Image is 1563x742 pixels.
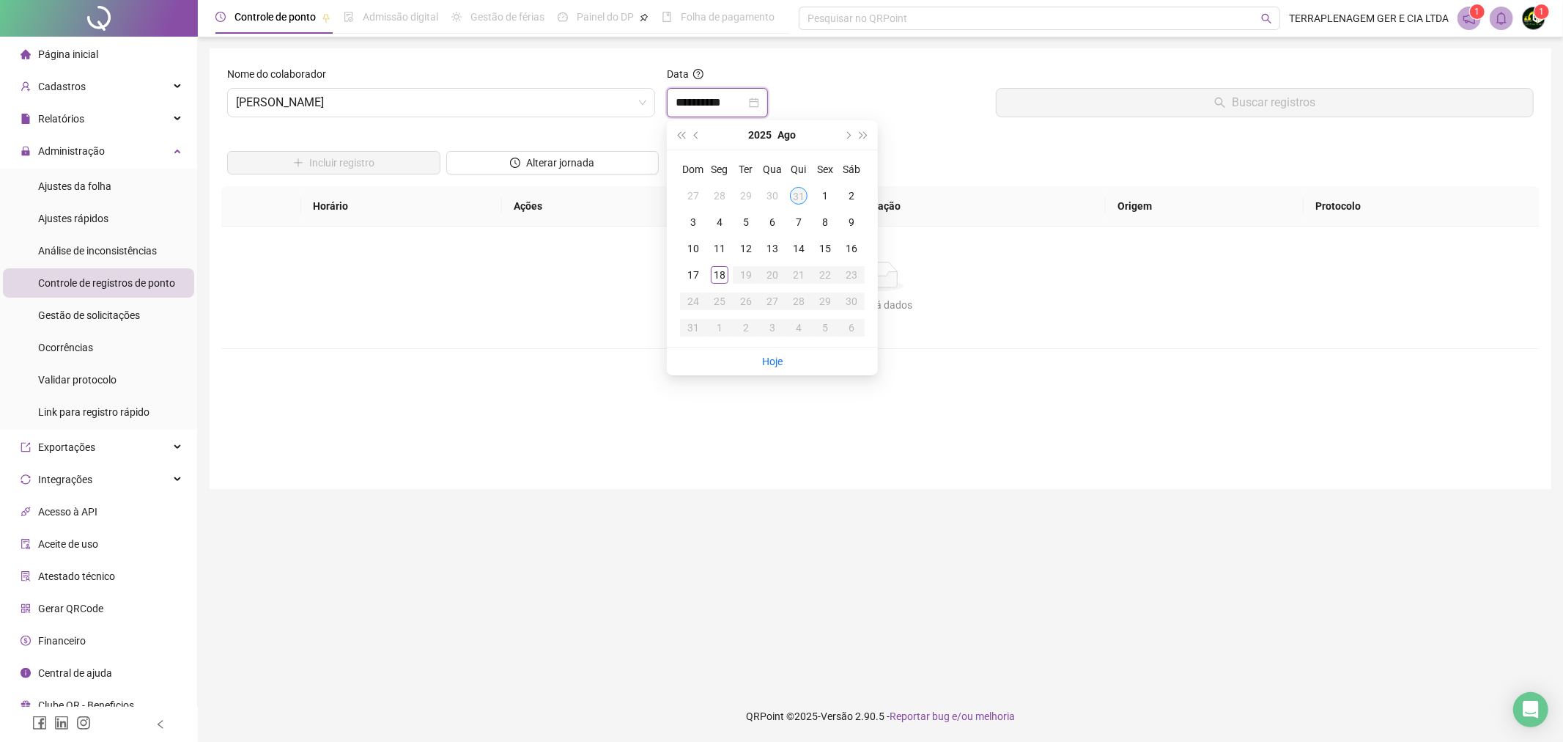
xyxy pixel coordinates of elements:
[843,213,860,231] div: 9
[680,209,706,235] td: 2025-08-03
[673,120,689,150] button: super-prev-year
[759,262,786,288] td: 2025-08-20
[733,262,759,288] td: 2025-08-19
[996,88,1534,117] button: Buscar registros
[737,187,755,205] div: 29
[890,710,1015,722] span: Reportar bug e/ou melhoria
[711,293,728,310] div: 25
[155,719,166,730] span: left
[737,213,755,231] div: 5
[711,266,728,284] div: 18
[38,441,95,453] span: Exportações
[21,507,31,517] span: api
[38,145,105,157] span: Administração
[684,213,702,231] div: 3
[215,12,226,22] span: clock-circle
[759,156,786,183] th: Qua
[737,266,755,284] div: 19
[733,183,759,209] td: 2025-07-29
[812,209,838,235] td: 2025-08-08
[749,120,772,150] button: year panel
[680,288,706,315] td: 2025-08-24
[21,442,31,452] span: export
[667,68,689,80] span: Data
[577,11,634,23] span: Painel do DP
[711,213,728,231] div: 4
[706,262,733,288] td: 2025-08-18
[706,288,733,315] td: 2025-08-25
[737,319,755,337] div: 2
[1523,7,1545,29] img: 76398
[322,13,330,22] span: pushpin
[684,240,702,257] div: 10
[833,186,1106,227] th: Localização
[733,235,759,262] td: 2025-08-12
[816,187,834,205] div: 1
[38,113,84,125] span: Relatórios
[1495,12,1508,25] span: bell
[843,187,860,205] div: 2
[759,235,786,262] td: 2025-08-13
[502,186,680,227] th: Ações
[38,603,103,614] span: Gerar QRCode
[54,716,69,730] span: linkedin
[446,151,659,175] button: Alterar jornada
[706,183,733,209] td: 2025-07-28
[762,356,783,367] a: Hoje
[839,120,855,150] button: next-year
[706,315,733,341] td: 2025-09-01
[38,506,97,518] span: Acesso à API
[790,319,808,337] div: 4
[1470,4,1485,19] sup: 1
[790,213,808,231] div: 7
[680,235,706,262] td: 2025-08-10
[21,474,31,485] span: sync
[733,156,759,183] th: Ter
[363,11,438,23] span: Admissão digital
[816,213,834,231] div: 8
[510,158,520,168] span: clock-circle
[693,69,703,79] span: question-circle
[1513,692,1548,727] div: Open Intercom Messenger
[816,240,834,257] div: 15
[470,11,544,23] span: Gestão de férias
[786,183,812,209] td: 2025-07-31
[711,240,728,257] div: 11
[21,668,31,678] span: info-circle
[38,374,117,386] span: Validar protocolo
[733,288,759,315] td: 2025-08-26
[38,81,86,92] span: Cadastros
[786,288,812,315] td: 2025-08-28
[21,636,31,646] span: dollar
[234,11,316,23] span: Controle de ponto
[684,293,702,310] div: 24
[759,183,786,209] td: 2025-07-30
[790,240,808,257] div: 14
[759,209,786,235] td: 2025-08-06
[812,288,838,315] td: 2025-08-29
[446,158,659,170] a: Alterar jornada
[681,11,775,23] span: Folha de pagamento
[76,716,91,730] span: instagram
[786,235,812,262] td: 2025-08-14
[38,342,93,353] span: Ocorrências
[1106,186,1304,227] th: Origem
[764,319,781,337] div: 3
[1289,10,1449,26] span: TERRAPLENAGEM GER E CIA LTDA
[38,277,175,289] span: Controle de registros de ponto
[737,240,755,257] div: 12
[21,114,31,124] span: file
[344,12,354,22] span: file-done
[38,180,111,192] span: Ajustes da folha
[843,240,860,257] div: 16
[198,691,1563,742] footer: QRPoint © 2025 - 2.90.5 -
[21,81,31,92] span: user-add
[38,309,140,321] span: Gestão de solicitações
[759,288,786,315] td: 2025-08-27
[816,319,834,337] div: 5
[526,155,594,171] span: Alterar jornada
[812,235,838,262] td: 2025-08-15
[38,538,98,550] span: Aceite de uso
[764,240,781,257] div: 13
[843,266,860,284] div: 23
